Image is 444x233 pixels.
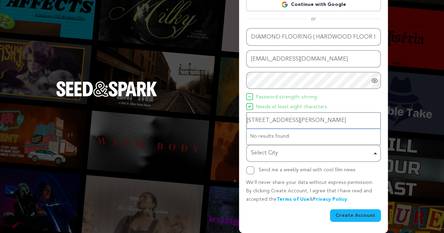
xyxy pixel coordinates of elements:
[251,148,372,158] div: Select City
[256,103,328,111] span: Needs at least eight characters.
[277,197,309,202] a: Terms of Use
[313,197,347,202] a: Privacy Policy
[56,81,157,97] img: Seed&Spark Logo
[246,50,381,68] input: Email address
[247,129,380,144] div: No results found
[248,105,251,108] img: Seed&Spark Icon
[246,179,381,204] p: We’ll never share your data without express permission. By clicking Create Account, I agree that ...
[256,93,317,102] span: Password strength: strong
[371,77,378,84] a: Show password as plain text. Warning: this will display your password on the screen.
[56,81,157,111] a: Seed&Spark Homepage
[248,95,251,98] img: Seed&Spark Icon
[307,15,320,22] span: or
[246,28,381,46] input: Name
[259,167,356,172] label: Send me a weekly email with cool film news
[281,1,288,8] img: Google logo
[247,113,380,129] input: Select City
[330,209,381,222] button: Create Account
